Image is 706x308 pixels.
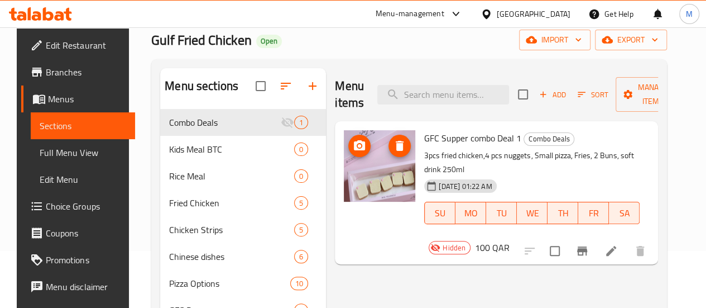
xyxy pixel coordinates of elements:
div: items [290,277,308,290]
span: Coupons [46,226,126,240]
span: Select section [511,83,535,106]
a: Sections [31,112,135,139]
span: SU [429,205,451,221]
a: Promotions [21,247,135,273]
span: 0 [295,171,308,182]
div: Combo Deals1 [160,109,326,136]
h2: Menu items [335,78,364,111]
span: FR [583,205,604,221]
div: Kids Meal BTC0 [160,136,326,163]
span: Chinese dishes [169,250,294,263]
div: Pizza Options [169,277,290,290]
h2: Menu sections [165,78,238,94]
button: TH [547,202,578,224]
span: MO [460,205,482,221]
div: items [294,223,308,236]
a: Edit Restaurant [21,32,135,59]
div: Pizza Options10 [160,270,326,297]
span: export [604,33,658,47]
span: Sections [40,119,126,132]
button: FR [578,202,609,224]
h6: 100 QAR [475,240,510,255]
span: 0 [295,144,308,155]
span: TH [552,205,574,221]
div: Chicken Strips5 [160,216,326,243]
button: Branch-specific-item [569,238,595,264]
span: Full Menu View [40,146,126,159]
span: 5 [295,198,308,209]
div: Rice Meal0 [160,163,326,189]
span: Branches [46,65,126,79]
div: Combo Deals [524,132,574,146]
span: Hidden [438,243,470,253]
a: Coupons [21,220,135,247]
button: WE [517,202,547,224]
div: items [294,196,308,210]
button: Manage items [616,77,690,112]
button: delete image [388,135,411,157]
img: GFC Supper combo Deal 1 [344,130,415,202]
div: items [294,250,308,263]
span: import [528,33,582,47]
a: Menus [21,86,135,112]
button: Add section [299,73,326,99]
div: items [294,143,308,156]
span: Add item [535,86,570,103]
button: upload picture [348,135,371,157]
span: TU [491,205,512,221]
div: items [294,169,308,183]
button: delete [627,238,654,264]
button: SA [609,202,640,224]
svg: Inactive section [281,116,294,129]
span: 6 [295,252,308,262]
span: Select to update [543,239,566,263]
span: SA [613,205,635,221]
span: Combo Deals [169,116,281,129]
a: Edit menu item [604,244,618,258]
span: Rice Meal [169,169,294,183]
a: Branches [21,59,135,86]
a: Full Menu View [31,139,135,166]
div: Fried Chicken5 [160,189,326,216]
span: Menus [48,92,126,106]
div: items [294,116,308,129]
button: import [519,30,590,50]
span: Manage items [625,80,681,108]
p: 3pcs fried chicken,4 pcs nuggets, Small pizza, Fries, 2 Buns, soft drink 250ml [424,149,640,177]
span: Open [256,36,282,46]
button: SU [424,202,455,224]
span: Kids Meal BTC [169,143,294,156]
span: GFC Supper combo Deal 1 [424,130,521,146]
button: TU [486,202,517,224]
span: [DATE] 01:22 AM [434,181,496,192]
button: MO [455,202,486,224]
button: Sort [575,86,611,103]
span: Sort sections [272,73,299,99]
span: 5 [295,225,308,235]
span: Chicken Strips [169,223,294,236]
a: Edit Menu [31,166,135,193]
span: Menu disclaimer [46,280,126,293]
span: Choice Groups [46,200,126,213]
div: Open [256,35,282,48]
span: Promotions [46,253,126,267]
span: Gulf Fried Chicken [151,27,252,53]
span: Add [537,88,568,101]
div: Menu-management [376,7,444,21]
span: Sort [578,88,608,101]
span: Sort items [570,86,616,103]
span: M [686,8,693,20]
button: Add [535,86,570,103]
span: Edit Menu [40,173,126,186]
a: Choice Groups [21,193,135,220]
span: Fried Chicken [169,196,294,210]
span: Select all sections [249,74,272,98]
button: export [595,30,667,50]
span: WE [521,205,543,221]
